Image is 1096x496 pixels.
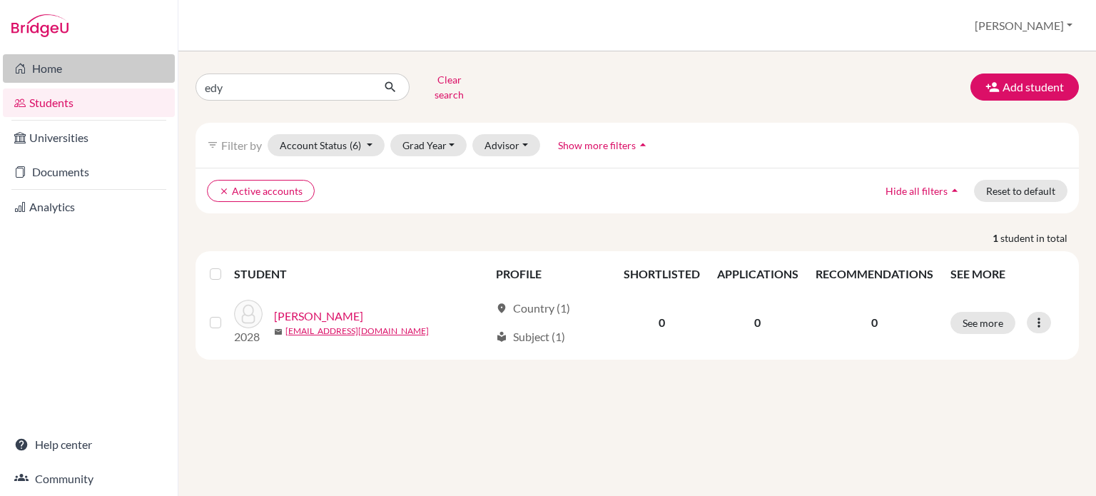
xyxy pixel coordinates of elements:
th: SHORTLISTED [615,257,709,291]
th: SEE MORE [942,257,1073,291]
button: Grad Year [390,134,467,156]
td: 0 [615,291,709,354]
button: Account Status(6) [268,134,385,156]
i: arrow_drop_up [636,138,650,152]
span: Filter by [221,138,262,152]
button: See more [950,312,1015,334]
span: Hide all filters [886,185,948,197]
span: Show more filters [558,139,636,151]
input: Find student by name... [196,74,372,101]
span: student in total [1000,231,1079,246]
div: Subject (1) [496,328,565,345]
p: 0 [816,314,933,331]
button: clearActive accounts [207,180,315,202]
button: Clear search [410,69,489,106]
a: Home [3,54,175,83]
strong: 1 [993,231,1000,246]
button: Show more filtersarrow_drop_up [546,134,662,156]
img: Htoo, Edy [234,300,263,328]
th: PROFILE [487,257,615,291]
i: clear [219,186,229,196]
button: Hide all filtersarrow_drop_up [873,180,974,202]
a: Help center [3,430,175,459]
button: Add student [970,74,1079,101]
a: [EMAIL_ADDRESS][DOMAIN_NAME] [285,325,429,338]
a: Community [3,465,175,493]
th: RECOMMENDATIONS [807,257,942,291]
button: Reset to default [974,180,1067,202]
a: Documents [3,158,175,186]
button: Advisor [472,134,540,156]
th: STUDENT [234,257,487,291]
i: filter_list [207,139,218,151]
a: [PERSON_NAME] [274,308,363,325]
span: location_on [496,303,507,314]
p: 2028 [234,328,263,345]
span: mail [274,328,283,336]
a: Universities [3,123,175,152]
a: Analytics [3,193,175,221]
div: Country (1) [496,300,570,317]
span: local_library [496,331,507,343]
span: (6) [350,139,361,151]
img: Bridge-U [11,14,68,37]
i: arrow_drop_up [948,183,962,198]
th: APPLICATIONS [709,257,807,291]
td: 0 [709,291,807,354]
button: [PERSON_NAME] [968,12,1079,39]
a: Students [3,88,175,117]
